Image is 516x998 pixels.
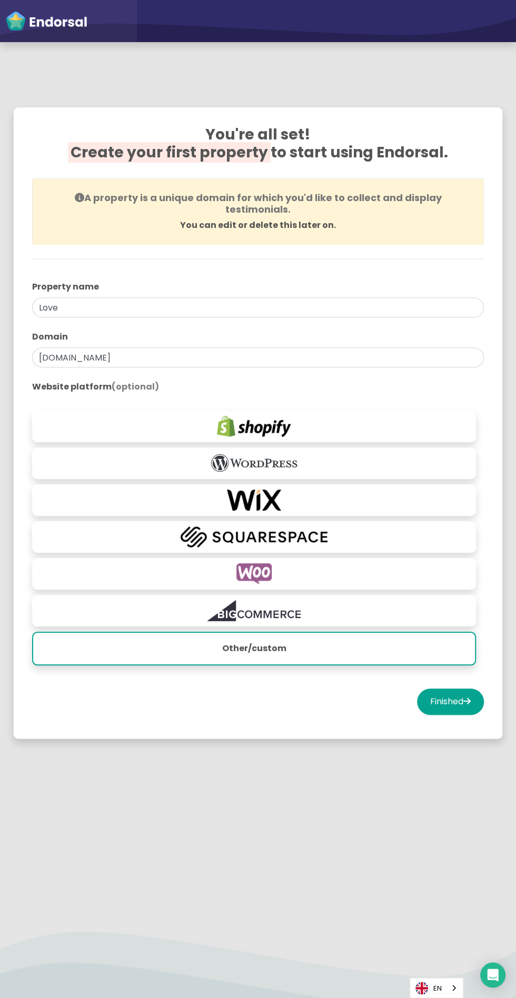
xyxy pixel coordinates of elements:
span: (optional) [112,381,159,393]
button: Finished [417,688,484,715]
div: Language [410,977,463,998]
img: wordpress.org-logo.png [37,453,471,474]
h2: You're all set! to start using Endorsal. [32,126,484,174]
input: eg. websitename.com [32,347,484,367]
img: woocommerce.com-logo.png [37,563,471,584]
img: endorsal-logo-white@2x.png [5,11,87,32]
input: eg. My Website [32,297,484,317]
div: Open Intercom Messenger [480,962,505,987]
label: Website platform [32,381,484,393]
img: bigcommerce.com-logo.png [37,600,471,621]
img: wix.com-logo.png [37,490,471,511]
p: You can edit or delete this later on. [46,219,470,232]
img: squarespace.com-logo.png [37,526,471,547]
img: shopify.com-logo.png [37,416,471,437]
a: EN [410,978,463,997]
label: Domain [32,331,484,343]
span: Create your first property [68,142,271,163]
h4: A property is a unique domain for which you'd like to collect and display testimonials. [46,192,470,215]
label: Property name [32,281,484,293]
p: Other/custom [38,638,470,659]
aside: Language selected: English [410,977,463,998]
